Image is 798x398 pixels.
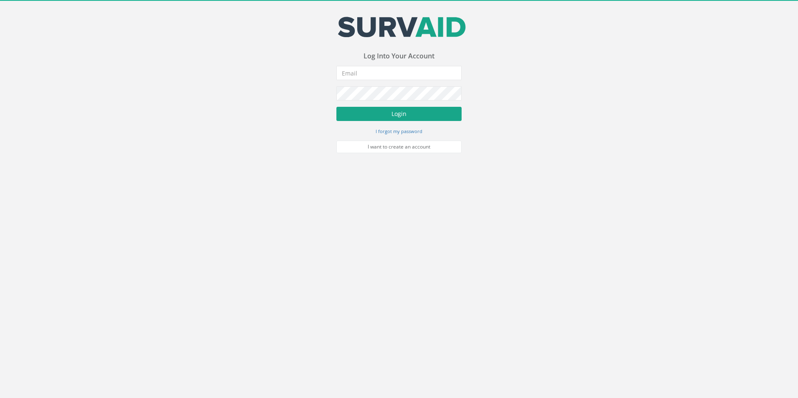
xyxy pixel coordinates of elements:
a: I forgot my password [376,127,422,135]
a: I want to create an account [336,141,462,153]
small: I forgot my password [376,128,422,134]
input: Email [336,66,462,80]
button: Login [336,107,462,121]
h3: Log Into Your Account [336,53,462,60]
